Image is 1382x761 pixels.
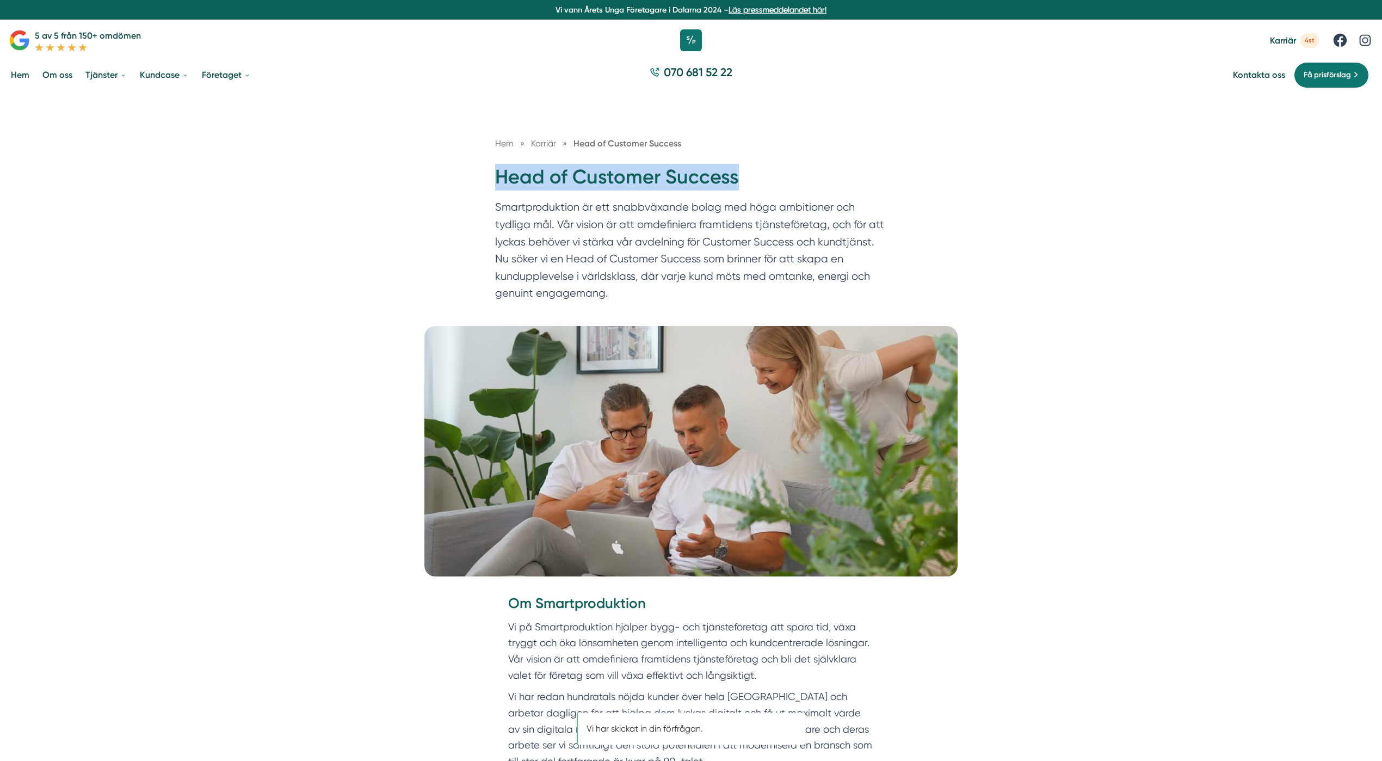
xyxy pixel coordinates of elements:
[563,137,567,150] span: »
[138,61,191,89] a: Kundcase
[531,138,558,149] a: Karriär
[9,61,32,89] a: Hem
[200,61,253,89] a: Företaget
[1300,33,1319,48] span: 4st
[1294,62,1369,88] a: Få prisförslag
[645,64,737,85] a: 070 681 52 22
[1270,33,1319,48] a: Karriär 4st
[495,138,514,149] a: Hem
[1270,35,1296,46] span: Karriär
[35,29,141,42] p: 5 av 5 från 150+ omdömen
[495,164,887,199] h1: Head of Customer Success
[729,5,826,14] a: Läs pressmeddelandet här!
[495,199,887,307] p: Smartproduktion är ett snabbväxande bolag med höga ambitioner och tydliga mål. Vår vision är att ...
[83,61,129,89] a: Tjänster
[508,619,874,684] p: Vi på Smartproduktion hjälper bygg- och tjänsteföretag att spara tid, växa tryggt och öka lönsamh...
[573,138,681,149] a: Head of Customer Success
[40,61,75,89] a: Om oss
[495,137,887,150] nav: Breadcrumb
[587,722,795,735] p: Vi har skickat in din förfrågan.
[531,138,556,149] span: Karriär
[1233,70,1285,80] a: Kontakta oss
[664,64,732,80] span: 070 681 52 22
[520,137,525,150] span: »
[1304,69,1351,81] span: Få prisförslag
[4,4,1378,15] p: Vi vann Årets Unga Företagare i Dalarna 2024 –
[508,595,646,612] strong: Om Smartproduktion
[424,326,958,576] img: Head of Customer Success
